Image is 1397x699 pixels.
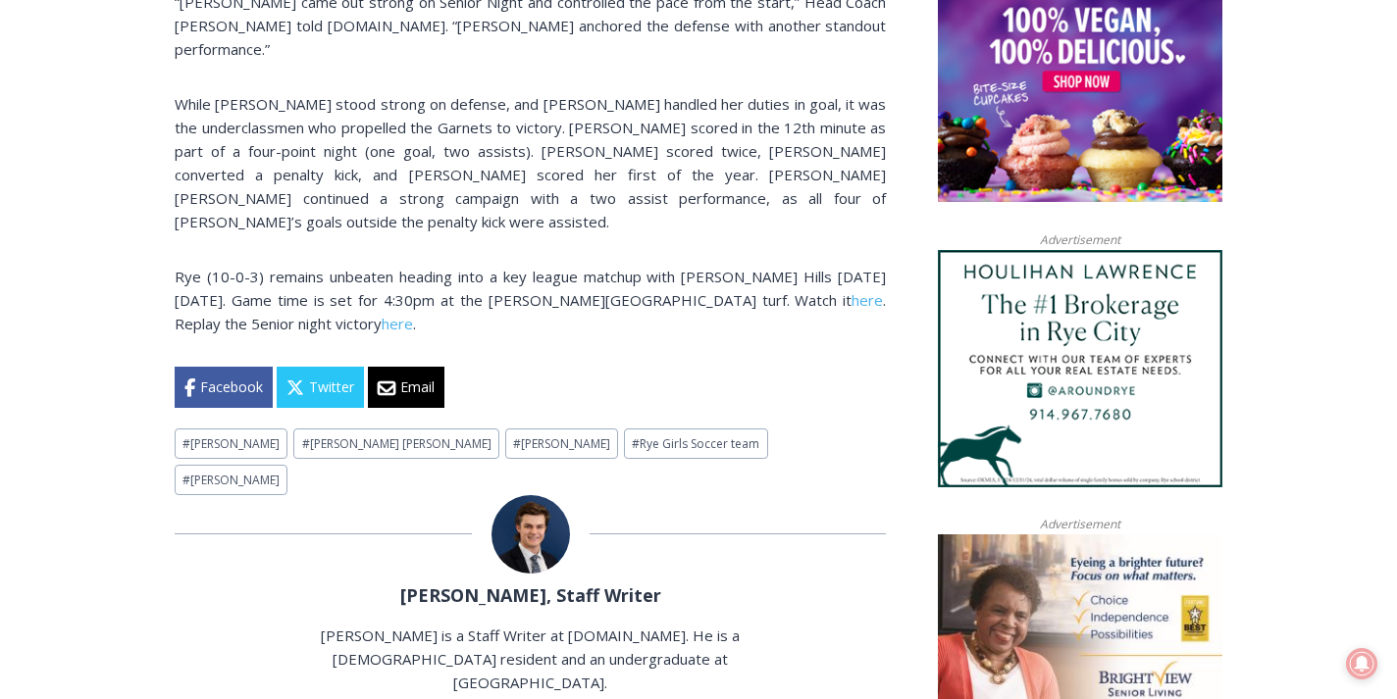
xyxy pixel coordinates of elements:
a: Facebook [175,367,273,408]
span: # [182,472,190,488]
div: 1 [205,166,214,185]
a: #Rye Girls Soccer team [624,428,767,459]
div: Apply Now <> summer and RHS senior internships available [495,1,927,190]
a: [PERSON_NAME] Read Sanctuary Fall Fest: [DATE] [1,195,284,244]
a: Intern @ [DOMAIN_NAME] [472,190,951,244]
a: #[PERSON_NAME] [175,465,287,495]
img: s_800_29ca6ca9-f6cc-433c-a631-14f6620ca39b.jpeg [1,1,195,195]
a: #[PERSON_NAME] [505,428,618,459]
div: Co-sponsored by Westchester County Parks [205,58,274,161]
p: Rye (10-0-3) remains unbeaten heading into a key league matchup with [PERSON_NAME] Hills [DATE][D... [175,265,886,335]
a: here [382,314,413,333]
span: Advertisement [1020,515,1140,533]
a: #[PERSON_NAME] [PERSON_NAME] [293,428,498,459]
img: Houlihan Lawrence The #1 Brokerage in Rye City [938,250,1222,487]
p: [PERSON_NAME] is a Staff Writer at [DOMAIN_NAME]. He is a [DEMOGRAPHIC_DATA] resident and an unde... [282,624,780,694]
p: While [PERSON_NAME] stood strong on defense, and [PERSON_NAME] handled her duties in goal, it was... [175,92,886,233]
div: 6 [229,166,237,185]
span: # [513,435,521,452]
a: Email [368,367,444,408]
a: Twitter [277,367,364,408]
h4: [PERSON_NAME] Read Sanctuary Fall Fest: [DATE] [16,197,251,242]
a: #[PERSON_NAME] [175,428,287,459]
img: Charlie Morris headshot PROFESSIONAL HEADSHOT [492,495,570,574]
a: [PERSON_NAME], Staff Writer [400,583,661,607]
span: # [302,435,310,452]
span: Intern @ [DOMAIN_NAME] [513,195,909,239]
span: # [632,435,640,452]
a: here [852,290,883,310]
div: / [219,166,224,185]
span: # [182,435,190,452]
span: Advertisement [1020,230,1140,249]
